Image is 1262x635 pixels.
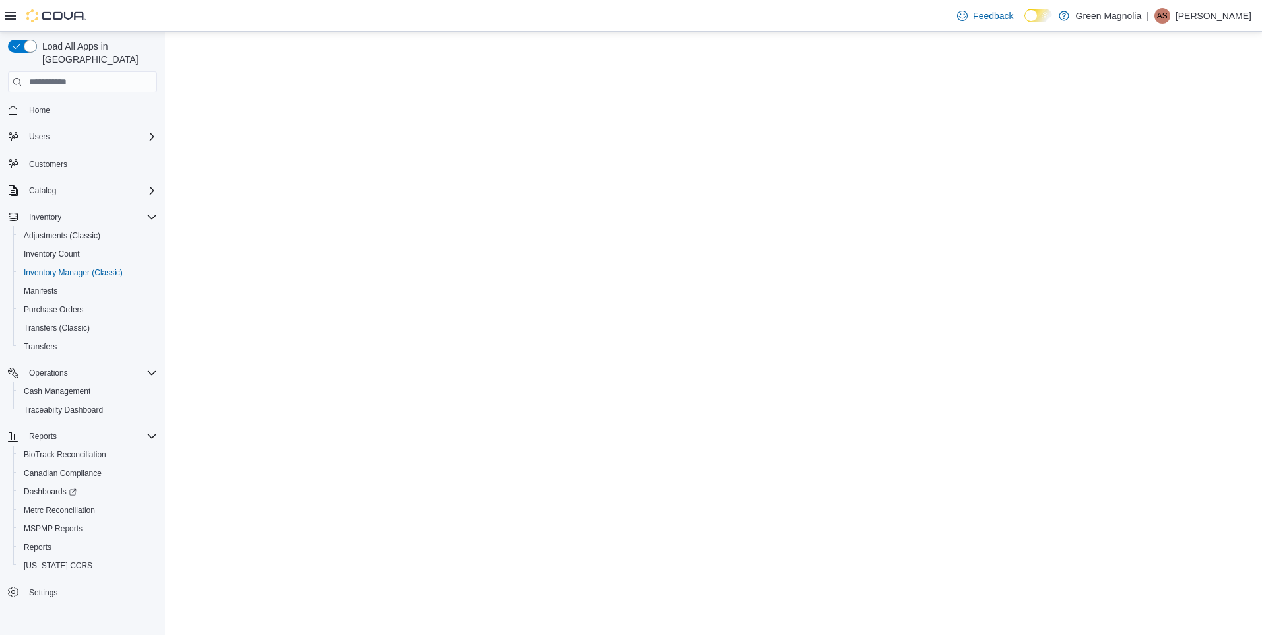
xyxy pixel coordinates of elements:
[24,323,90,333] span: Transfers (Classic)
[24,428,157,444] span: Reports
[1154,8,1170,24] div: Aja Shaw
[24,585,63,601] a: Settings
[18,265,128,281] a: Inventory Manager (Classic)
[13,226,162,245] button: Adjustments (Classic)
[24,129,157,145] span: Users
[18,339,62,354] a: Transfers
[1146,8,1149,24] p: |
[18,283,157,299] span: Manifests
[13,464,162,483] button: Canadian Compliance
[1076,8,1142,24] p: Green Magnolia
[24,156,73,172] a: Customers
[18,558,157,574] span: Washington CCRS
[3,154,162,173] button: Customers
[3,208,162,226] button: Inventory
[24,365,73,381] button: Operations
[3,100,162,119] button: Home
[13,382,162,401] button: Cash Management
[24,584,157,601] span: Settings
[24,505,95,516] span: Metrc Reconciliation
[29,131,50,142] span: Users
[952,3,1018,29] a: Feedback
[13,519,162,538] button: MSPMP Reports
[24,365,157,381] span: Operations
[13,446,162,464] button: BioTrack Reconciliation
[3,182,162,200] button: Catalog
[26,9,86,22] img: Cova
[18,265,157,281] span: Inventory Manager (Classic)
[13,319,162,337] button: Transfers (Classic)
[24,102,55,118] a: Home
[18,228,106,244] a: Adjustments (Classic)
[24,486,77,497] span: Dashboards
[18,402,157,418] span: Traceabilty Dashboard
[24,386,90,397] span: Cash Management
[18,283,63,299] a: Manifests
[18,302,157,317] span: Purchase Orders
[18,246,157,262] span: Inventory Count
[18,521,88,537] a: MSPMP Reports
[18,465,157,481] span: Canadian Compliance
[24,102,157,118] span: Home
[24,450,106,460] span: BioTrack Reconciliation
[18,402,108,418] a: Traceabilty Dashboard
[13,483,162,501] a: Dashboards
[24,405,103,415] span: Traceabilty Dashboard
[18,228,157,244] span: Adjustments (Classic)
[24,267,123,278] span: Inventory Manager (Classic)
[18,502,100,518] a: Metrc Reconciliation
[29,587,57,598] span: Settings
[18,447,112,463] a: BioTrack Reconciliation
[29,368,68,378] span: Operations
[24,230,100,241] span: Adjustments (Classic)
[29,431,57,442] span: Reports
[13,282,162,300] button: Manifests
[1024,9,1052,22] input: Dark Mode
[24,249,80,259] span: Inventory Count
[24,542,51,552] span: Reports
[29,105,50,116] span: Home
[24,341,57,352] span: Transfers
[18,539,157,555] span: Reports
[29,212,61,222] span: Inventory
[24,209,157,225] span: Inventory
[973,9,1013,22] span: Feedback
[18,465,107,481] a: Canadian Compliance
[18,558,98,574] a: [US_STATE] CCRS
[24,428,62,444] button: Reports
[13,300,162,319] button: Purchase Orders
[24,155,157,172] span: Customers
[3,364,162,382] button: Operations
[18,320,157,336] span: Transfers (Classic)
[29,159,67,170] span: Customers
[1157,8,1168,24] span: AS
[18,447,157,463] span: BioTrack Reconciliation
[13,263,162,282] button: Inventory Manager (Classic)
[24,523,83,534] span: MSPMP Reports
[3,583,162,602] button: Settings
[29,185,56,196] span: Catalog
[13,245,162,263] button: Inventory Count
[18,320,95,336] a: Transfers (Classic)
[24,468,102,479] span: Canadian Compliance
[18,539,57,555] a: Reports
[24,129,55,145] button: Users
[13,401,162,419] button: Traceabilty Dashboard
[18,502,157,518] span: Metrc Reconciliation
[13,501,162,519] button: Metrc Reconciliation
[37,40,157,66] span: Load All Apps in [GEOGRAPHIC_DATA]
[24,209,67,225] button: Inventory
[18,246,85,262] a: Inventory Count
[13,337,162,356] button: Transfers
[24,286,57,296] span: Manifests
[18,521,157,537] span: MSPMP Reports
[13,556,162,575] button: [US_STATE] CCRS
[18,484,82,500] a: Dashboards
[18,339,157,354] span: Transfers
[3,427,162,446] button: Reports
[18,484,157,500] span: Dashboards
[24,183,157,199] span: Catalog
[13,538,162,556] button: Reports
[18,384,96,399] a: Cash Management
